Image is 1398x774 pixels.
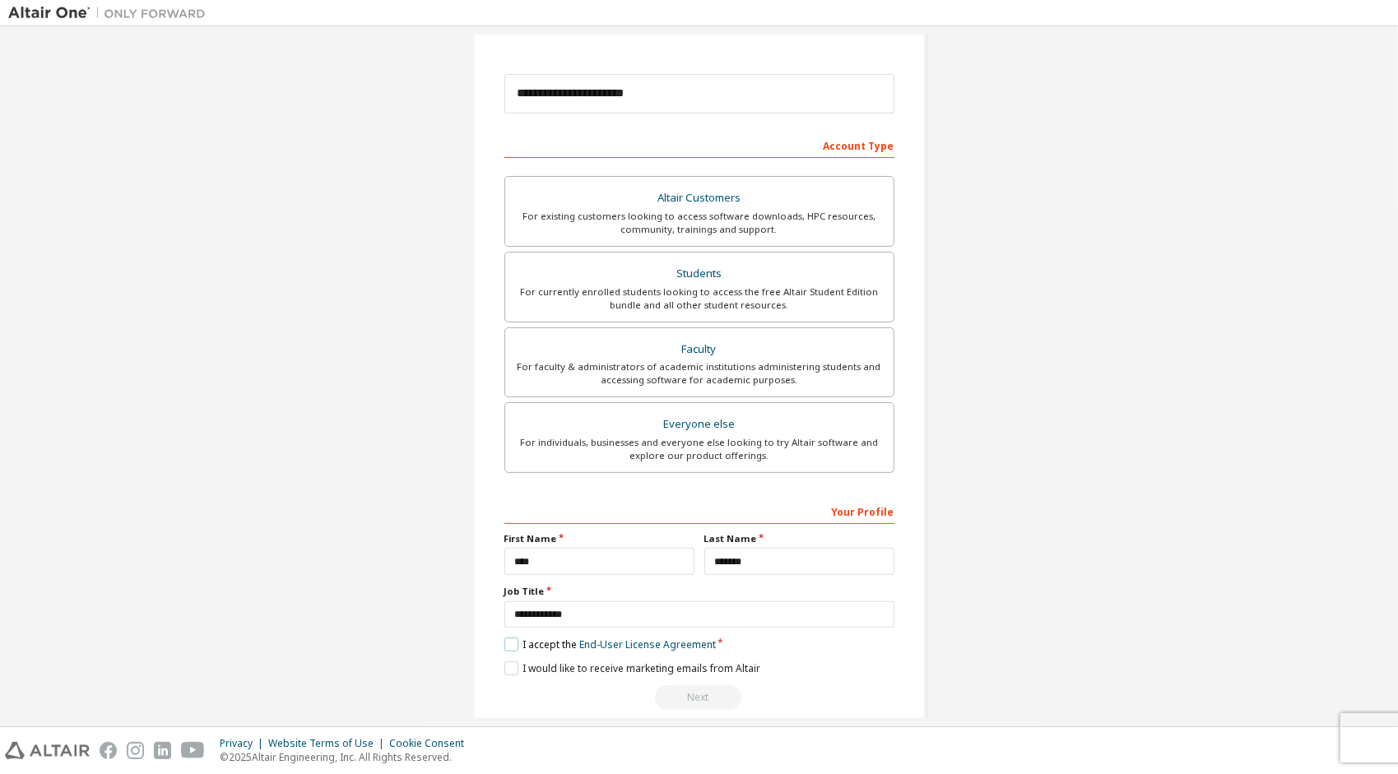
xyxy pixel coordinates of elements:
a: End-User License Agreement [579,637,716,651]
img: instagram.svg [127,742,144,759]
img: facebook.svg [100,742,117,759]
div: Students [515,262,884,285]
div: For individuals, businesses and everyone else looking to try Altair software and explore our prod... [515,436,884,462]
img: youtube.svg [181,742,205,759]
div: Cookie Consent [389,737,474,750]
img: altair_logo.svg [5,742,90,759]
div: Website Terms of Use [268,737,389,750]
div: Read and acccept EULA to continue [504,685,894,710]
div: Account Type [504,132,894,158]
div: Altair Customers [515,187,884,210]
label: I would like to receive marketing emails from Altair [504,661,760,675]
img: linkedin.svg [154,742,171,759]
div: Privacy [220,737,268,750]
label: Job Title [504,585,894,598]
p: © 2025 Altair Engineering, Inc. All Rights Reserved. [220,750,474,764]
label: First Name [504,532,694,545]
label: I accept the [504,637,716,651]
img: Altair One [8,5,214,21]
div: Everyone else [515,413,884,436]
label: Last Name [704,532,894,545]
div: For existing customers looking to access software downloads, HPC resources, community, trainings ... [515,210,884,236]
div: For currently enrolled students looking to access the free Altair Student Edition bundle and all ... [515,285,884,312]
div: For faculty & administrators of academic institutions administering students and accessing softwa... [515,360,884,387]
div: Your Profile [504,498,894,524]
div: Faculty [515,338,884,361]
